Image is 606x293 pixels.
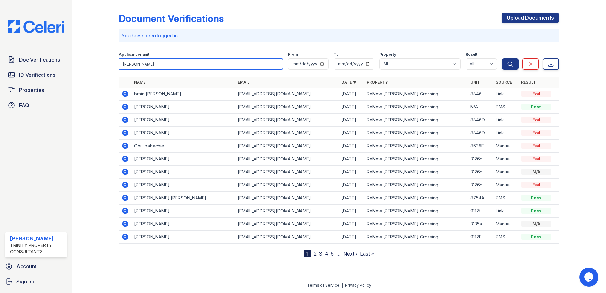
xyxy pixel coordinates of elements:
td: ReNew [PERSON_NAME] Crossing [364,218,468,231]
div: N/A [521,221,551,227]
td: 3126c [468,179,493,192]
td: ReNew [PERSON_NAME] Crossing [364,231,468,244]
span: FAQ [19,101,29,109]
div: Pass [521,104,551,110]
td: [PERSON_NAME] [132,101,235,114]
label: Result [466,52,477,57]
td: ReNew [PERSON_NAME] Crossing [364,101,468,114]
div: Fail [521,130,551,136]
td: Link [493,205,519,218]
div: [PERSON_NAME] [10,235,64,242]
td: Manual [493,153,519,166]
span: Properties [19,86,44,94]
td: Manual [493,140,519,153]
td: [PERSON_NAME] [132,179,235,192]
td: ReNew [PERSON_NAME] Crossing [364,192,468,205]
span: Account [16,263,36,270]
td: N/A [468,101,493,114]
iframe: chat widget [579,268,600,287]
div: Pass [521,208,551,214]
td: Manual [493,179,519,192]
a: 5 [331,251,334,257]
div: Fail [521,143,551,149]
td: ReNew [PERSON_NAME] Crossing [364,88,468,101]
td: Manual [493,166,519,179]
td: [EMAIL_ADDRESS][DOMAIN_NAME] [235,127,339,140]
div: Fail [521,91,551,97]
td: [DATE] [339,192,364,205]
span: … [336,250,341,257]
td: Obi Iloabachie [132,140,235,153]
label: Property [379,52,396,57]
td: [DATE] [339,88,364,101]
td: [EMAIL_ADDRESS][DOMAIN_NAME] [235,179,339,192]
a: Upload Documents [502,13,559,23]
td: ReNew [PERSON_NAME] Crossing [364,166,468,179]
div: 1 [304,250,311,257]
td: [DATE] [339,166,364,179]
td: [PERSON_NAME] [132,231,235,244]
div: Pass [521,195,551,201]
td: [DATE] [339,179,364,192]
a: Privacy Policy [345,283,371,288]
div: Pass [521,234,551,240]
a: Doc Verifications [5,53,67,66]
td: [DATE] [339,140,364,153]
td: Link [493,127,519,140]
a: 4 [325,251,328,257]
div: | [342,283,343,288]
td: ReNew [PERSON_NAME] Crossing [364,114,468,127]
td: [EMAIL_ADDRESS][DOMAIN_NAME] [235,166,339,179]
td: ReNew [PERSON_NAME] Crossing [364,140,468,153]
a: Email [238,80,249,85]
td: 9112f [468,205,493,218]
td: [PERSON_NAME] [132,218,235,231]
td: [PERSON_NAME] [132,205,235,218]
span: Doc Verifications [19,56,60,63]
td: Manual [493,218,519,231]
td: ReNew [PERSON_NAME] Crossing [364,127,468,140]
a: Unit [470,80,480,85]
a: 2 [314,251,317,257]
a: 3 [319,251,322,257]
a: Result [521,80,536,85]
td: 8846 [468,88,493,101]
td: 8754A [468,192,493,205]
a: Property [367,80,388,85]
td: [EMAIL_ADDRESS][DOMAIN_NAME] [235,88,339,101]
td: ReNew [PERSON_NAME] Crossing [364,205,468,218]
div: Trinity Property Consultants [10,242,64,255]
td: brain [PERSON_NAME] [132,88,235,101]
td: 3126c [468,166,493,179]
a: FAQ [5,99,67,112]
td: [DATE] [339,101,364,114]
div: N/A [521,169,551,175]
td: 8846D [468,127,493,140]
a: Properties [5,84,67,96]
td: [EMAIL_ADDRESS][DOMAIN_NAME] [235,205,339,218]
td: 3126c [468,153,493,166]
td: 3135a [468,218,493,231]
td: [EMAIL_ADDRESS][DOMAIN_NAME] [235,218,339,231]
div: Fail [521,156,551,162]
label: To [334,52,339,57]
a: Account [3,260,69,273]
span: Sign out [16,278,36,285]
div: Fail [521,117,551,123]
td: 9112F [468,231,493,244]
td: [DATE] [339,231,364,244]
td: [EMAIL_ADDRESS][DOMAIN_NAME] [235,153,339,166]
label: Applicant or unit [119,52,149,57]
td: [DATE] [339,114,364,127]
td: [DATE] [339,153,364,166]
td: ReNew [PERSON_NAME] Crossing [364,153,468,166]
td: [EMAIL_ADDRESS][DOMAIN_NAME] [235,192,339,205]
a: Name [134,80,145,85]
p: You have been logged in [121,32,557,39]
td: 8846D [468,114,493,127]
td: [PERSON_NAME] [132,166,235,179]
td: [EMAIL_ADDRESS][DOMAIN_NAME] [235,101,339,114]
td: Link [493,88,519,101]
a: Source [496,80,512,85]
button: Sign out [3,275,69,288]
